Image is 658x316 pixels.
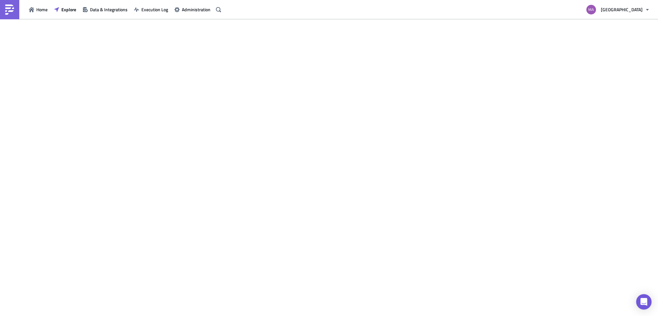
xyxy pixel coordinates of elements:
button: Administration [171,5,214,14]
button: Execution Log [131,5,171,14]
button: Home [26,5,51,14]
button: Data & Integrations [79,5,131,14]
img: PushMetrics [4,5,15,15]
span: Execution Log [141,6,168,13]
span: Data & Integrations [90,6,128,13]
span: Administration [182,6,210,13]
div: Open Intercom Messenger [636,294,652,310]
span: Explore [61,6,76,13]
img: Avatar [586,4,597,15]
button: [GEOGRAPHIC_DATA] [582,3,653,17]
button: Explore [51,5,79,14]
span: Home [36,6,48,13]
span: [GEOGRAPHIC_DATA] [601,6,643,13]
